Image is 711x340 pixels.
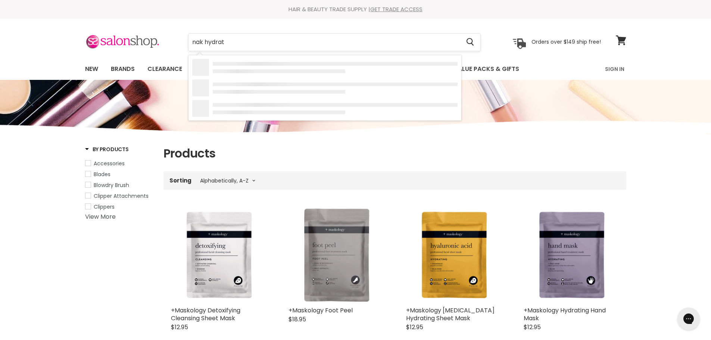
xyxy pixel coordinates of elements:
h1: Products [163,146,626,161]
a: +Maskology Foot Peel [289,306,353,315]
span: Accessories [94,160,125,167]
a: Accessories [85,159,154,168]
a: Sign In [601,61,629,77]
span: Blowdry Brush [94,181,129,189]
label: Sorting [169,177,191,184]
a: Brands [105,61,140,77]
a: GET TRADE ACCESS [370,5,422,13]
input: Search [188,34,461,51]
a: Clipper Attachments [85,192,154,200]
iframe: Gorgias live chat messenger [674,305,704,333]
span: $12.95 [524,323,541,331]
a: Clippers [85,203,154,211]
h3: By Products [85,146,129,153]
span: Clipper Attachments [94,192,149,200]
nav: Main [76,58,636,80]
img: +Maskology Hyaluronic Acid Hydrating Sheet Mask [406,208,501,303]
ul: Main menu [79,58,563,80]
a: Blowdry Brush [85,181,154,189]
img: +Maskology Detoxifying Cleansing Sheet Mask [171,208,266,303]
span: Clippers [94,203,115,210]
p: Orders over $149 ship free! [531,38,601,45]
a: Clearance [142,61,188,77]
form: Product [188,33,481,51]
a: Value Packs & Gifts [448,61,525,77]
a: +Maskology Detoxifying Cleansing Sheet Mask [171,306,240,322]
img: +Maskology Hydrating Hand Mask [524,208,619,303]
a: +Maskology Hydrating Hand Mask [524,306,606,322]
div: HAIR & BEAUTY TRADE SUPPLY | [76,6,636,13]
span: $12.95 [171,323,188,331]
a: +Maskology [MEDICAL_DATA] Hydrating Sheet Mask [406,306,495,322]
span: $12.95 [406,323,423,331]
a: View More [85,212,116,221]
button: Search [461,34,480,51]
span: Blades [94,171,110,178]
img: +Maskology Foot Peel [289,208,384,303]
a: New [79,61,104,77]
span: $18.95 [289,315,306,324]
a: Blades [85,170,154,178]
